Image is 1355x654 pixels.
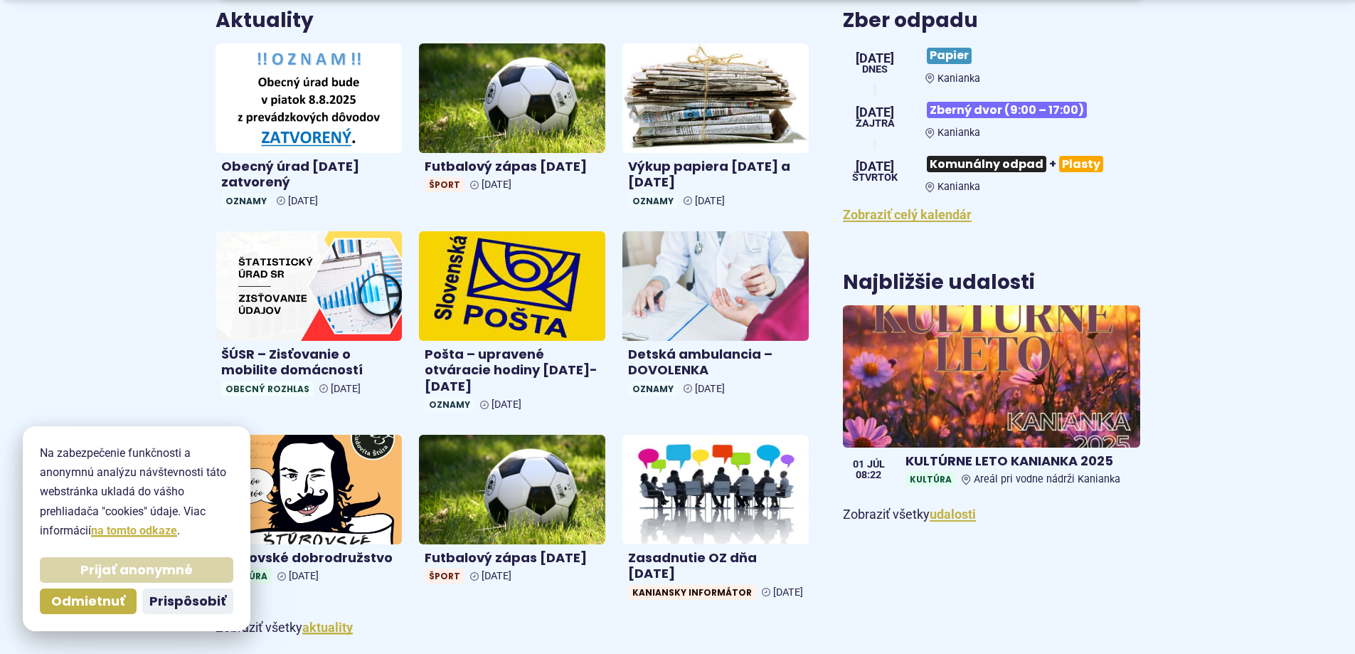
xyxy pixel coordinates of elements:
a: Papier Kanianka [DATE] Dnes [843,42,1139,85]
a: na tomto odkaze [91,524,177,537]
button: Prijať anonymné [40,557,233,583]
a: Zasadnutie OZ dňa [DATE] Kaniansky informátor [DATE] [622,435,809,606]
p: Na zabezpečenie funkčnosti a anonymnú analýzu návštevnosti táto webstránka ukladá do vášho prehli... [40,443,233,540]
span: Šport [425,569,464,584]
h3: Aktuality [216,10,314,32]
span: Zberný dvor (9:00 – 17:00) [927,102,1087,118]
a: Zobraziť všetky aktuality [302,620,353,635]
span: Prijať anonymné [80,562,193,579]
span: [DATE] [491,399,521,411]
h4: ŠÚSR – Zisťovanie o mobilite domácností [221,347,396,379]
h4: Výkup papiera [DATE] a [DATE] [628,159,803,191]
span: Zajtra [856,119,895,129]
a: ŠÚSR – Zisťovanie o mobilite domácností Obecný rozhlas [DATE] [216,231,402,402]
span: [DATE] [856,52,894,65]
a: Futbalový zápas [DATE] Šport [DATE] [419,43,605,198]
h3: + [925,150,1139,178]
h4: Pošta – upravené otváracie hodiny [DATE]-[DATE] [425,347,600,395]
span: [DATE] [289,570,319,582]
button: Prispôsobiť [142,589,233,614]
a: Detská ambulancia – DOVOLENKA Oznamy [DATE] [622,231,809,402]
span: Obecný rozhlas [221,381,314,396]
span: Oznamy [425,397,474,412]
a: Obecný úrad [DATE] zatvorený Oznamy [DATE] [216,43,402,214]
a: Zobraziť celý kalendár [843,207,972,222]
a: Výkup papiera [DATE] a [DATE] Oznamy [DATE] [622,43,809,214]
span: Areál pri vodne nádrži Kanianka [974,473,1120,485]
h4: Futbalový zápas [DATE] [425,550,600,566]
h4: Obecný úrad [DATE] zatvorený [221,159,396,191]
h4: KULTÚRNE LETO KANIANKA 2025 [905,453,1134,470]
span: Papier [927,48,972,64]
span: Oznamy [628,194,678,209]
span: Šport [425,177,464,192]
span: Plasty [1059,156,1103,172]
span: Odmietnuť [51,594,125,610]
span: Oznamy [628,381,678,396]
span: Kaniansky informátor [628,585,756,600]
button: Odmietnuť [40,589,137,614]
a: Pošta – upravené otváracie hodiny [DATE]-[DATE] Oznamy [DATE] [419,231,605,418]
a: KULTÚRNE LETO KANIANKA 2025 KultúraAreál pri vodne nádrži Kanianka 01 júl 08:22 [843,305,1139,493]
h4: Detská ambulancia – DOVOLENKA [628,347,803,379]
span: [DATE] [856,106,895,119]
a: Zobraziť všetky udalosti [930,507,976,522]
span: [DATE] [482,570,511,582]
span: Dnes [856,65,894,75]
span: Kanianka [937,181,980,193]
span: Komunálny odpad [927,156,1046,172]
span: [DATE] [695,383,725,395]
h3: Zber odpadu [843,10,1139,32]
span: [DATE] [695,195,725,207]
a: Štúrovské dobrodružstvo Kultúra [DATE] [216,435,402,589]
span: Kultúra [905,472,956,487]
h4: Futbalový zápas [DATE] [425,159,600,175]
span: [DATE] [773,586,803,598]
span: Prispôsobiť [149,594,226,610]
a: Komunálny odpad+Plasty Kanianka [DATE] štvrtok [843,150,1139,193]
a: Futbalový zápas [DATE] Šport [DATE] [419,435,605,589]
span: Kanianka [937,127,980,139]
span: 01 [853,460,864,470]
p: Zobraziť všetky [216,617,809,639]
span: [DATE] [331,383,361,395]
p: Zobraziť všetky [843,504,1139,526]
span: štvrtok [852,173,898,183]
span: [DATE] [852,160,898,173]
span: Kanianka [937,73,980,85]
span: [DATE] [482,179,511,191]
span: [DATE] [288,195,318,207]
span: 08:22 [853,470,885,480]
h4: Štúrovské dobrodružstvo [221,550,396,566]
h3: Najbližšie udalosti [843,272,1035,294]
span: júl [867,460,885,470]
a: Zberný dvor (9:00 – 17:00) Kanianka [DATE] Zajtra [843,96,1139,139]
h4: Zasadnutie OZ dňa [DATE] [628,550,803,582]
span: Oznamy [221,194,271,209]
